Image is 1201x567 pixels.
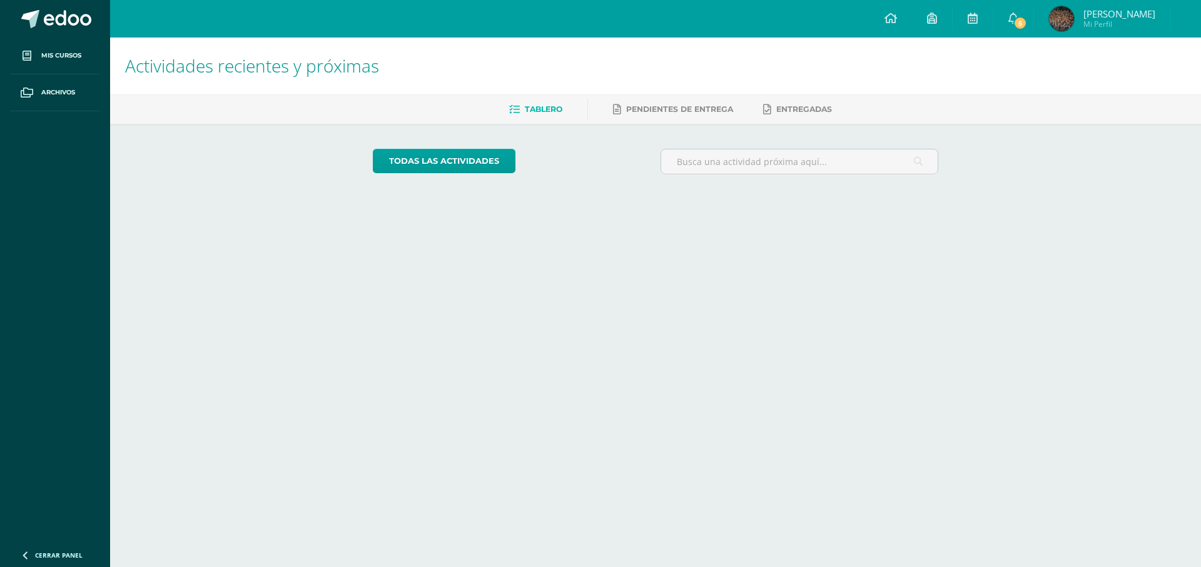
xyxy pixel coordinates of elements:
[125,54,379,78] span: Actividades recientes y próximas
[1013,16,1027,30] span: 5
[10,74,100,111] a: Archivos
[626,104,733,114] span: Pendientes de entrega
[41,88,75,98] span: Archivos
[35,551,83,559] span: Cerrar panel
[525,104,562,114] span: Tablero
[1049,6,1074,31] img: 1a18c4ec3f7f1070306e9fda96eb172f.png
[10,38,100,74] a: Mis cursos
[1083,19,1155,29] span: Mi Perfil
[1083,8,1155,20] span: [PERSON_NAME]
[776,104,832,114] span: Entregadas
[613,99,733,119] a: Pendientes de entrega
[661,149,938,174] input: Busca una actividad próxima aquí...
[763,99,832,119] a: Entregadas
[509,99,562,119] a: Tablero
[373,149,515,173] a: todas las Actividades
[41,51,81,61] span: Mis cursos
